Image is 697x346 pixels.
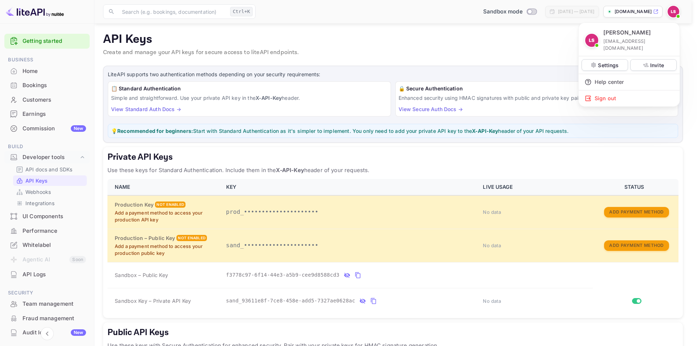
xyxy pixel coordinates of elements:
div: Help center [579,74,680,90]
img: Lior S. [585,34,598,47]
div: Sign out [579,90,680,106]
p: [EMAIL_ADDRESS][DOMAIN_NAME] [603,38,674,52]
p: Settings [598,61,619,69]
p: Invite [650,61,664,69]
p: [PERSON_NAME] [603,29,651,37]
